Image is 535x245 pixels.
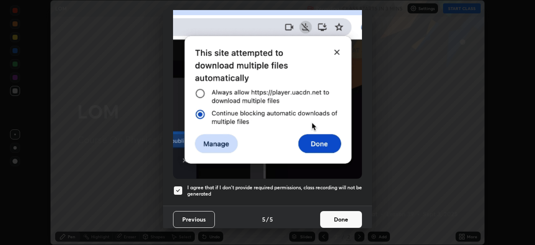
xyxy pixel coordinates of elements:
button: Done [320,211,362,228]
h4: 5 [262,215,265,224]
button: Previous [173,211,215,228]
h4: 5 [270,215,273,224]
h5: I agree that if I don't provide required permissions, class recording will not be generated [187,184,362,197]
h4: / [266,215,269,224]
